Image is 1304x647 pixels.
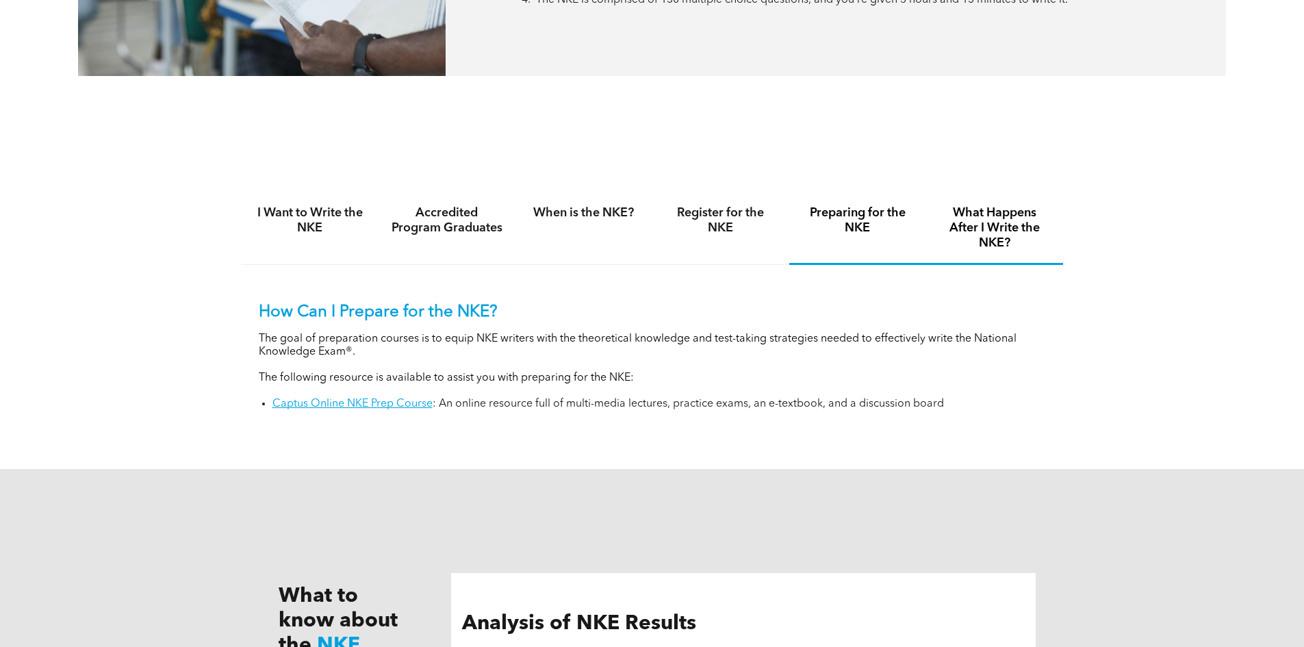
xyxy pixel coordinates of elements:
p: How Can I Prepare for the NKE? [259,303,1046,322]
h4: When is the NKE? [528,205,640,220]
h4: I Want to Write the NKE [254,205,366,236]
p: The following resource is available to assist you with preparing for the NKE: [259,372,1046,385]
li: : An online resource full of multi-media lectures, practice exams, an e-textbook, and a discussio... [272,398,1046,411]
h4: Preparing for the NKE [802,205,914,236]
h4: Register for the NKE [665,205,777,236]
a: Captus Online NKE Prep Course [272,398,433,409]
p: The goal of preparation courses is to equip NKE writers with the theoretical knowledge and test-t... [259,333,1046,359]
h4: Accredited Program Graduates [391,205,503,236]
h4: What Happens After I Write the NKE? [938,205,1051,251]
span: Analysis of NKE Results [462,613,696,634]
